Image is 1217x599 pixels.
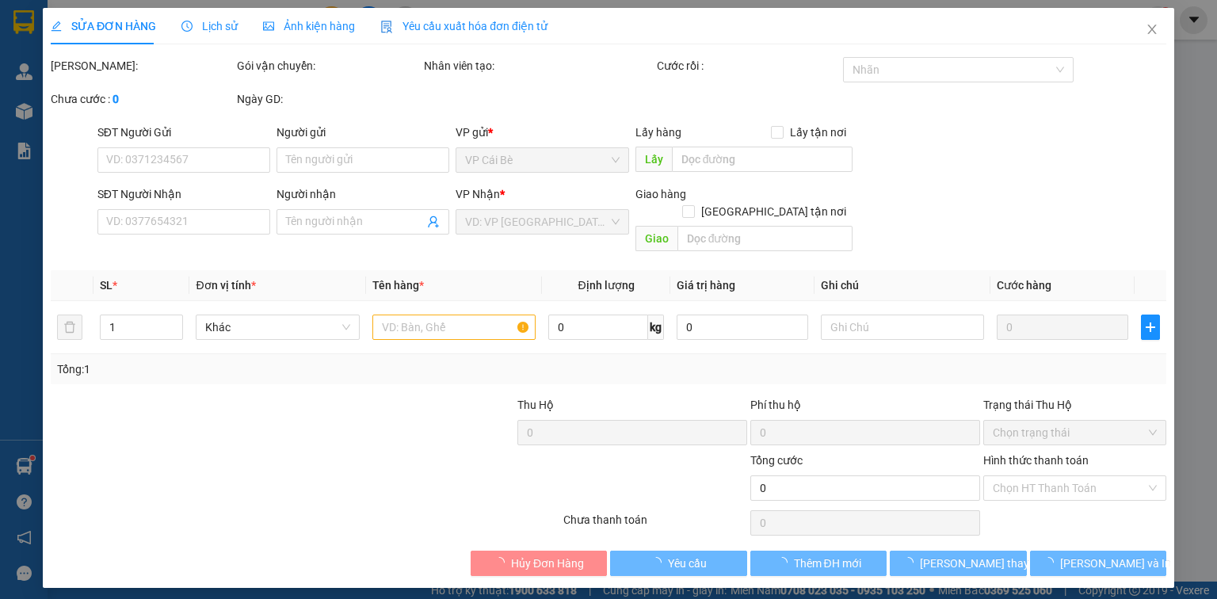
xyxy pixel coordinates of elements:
[578,279,634,292] span: Định lượng
[380,20,547,32] span: Yêu cầu xuất hóa đơn điện tử
[920,555,1047,572] span: [PERSON_NAME] thay đổi
[51,21,62,32] span: edit
[181,21,193,32] span: clock-circle
[51,20,156,32] span: SỬA ĐƠN HÀNG
[1141,315,1160,340] button: plus
[635,226,677,251] span: Giao
[983,454,1089,467] label: Hình thức thanh toán
[635,147,671,172] span: Lấy
[1130,8,1174,52] button: Close
[993,421,1157,444] span: Chọn trạng thái
[57,361,471,378] div: Tổng: 1
[1043,557,1060,568] span: loading
[511,555,584,572] span: Hủy Đơn Hàng
[902,557,920,568] span: loading
[650,557,668,568] span: loading
[372,315,536,340] input: VD: Bàn, Ghế
[277,124,449,141] div: Người gửi
[671,147,853,172] input: Dọc đường
[784,124,853,141] span: Lấy tận nơi
[181,20,238,32] span: Lịch sử
[456,188,500,200] span: VP Nhận
[456,124,628,141] div: VP gửi
[424,57,654,74] div: Nhân viên tạo:
[205,315,349,339] span: Khác
[776,557,793,568] span: loading
[997,315,1128,340] input: 0
[97,124,270,141] div: SĐT Người Gửi
[465,148,619,172] span: VP Cái Bè
[750,454,803,467] span: Tổng cước
[380,21,393,33] img: icon
[237,90,420,108] div: Ngày GD:
[821,315,984,340] input: Ghi Chú
[427,216,440,228] span: user-add
[750,396,980,420] div: Phí thu hộ
[196,279,255,292] span: Đơn vị tính
[750,551,887,576] button: Thêm ĐH mới
[113,93,119,105] b: 0
[97,185,270,203] div: SĐT Người Nhận
[793,555,860,572] span: Thêm ĐH mới
[983,396,1166,414] div: Trạng thái Thu Hộ
[51,57,234,74] div: [PERSON_NAME]:
[517,399,553,411] span: Thu Hộ
[263,20,355,32] span: Ảnh kiện hàng
[1060,555,1171,572] span: [PERSON_NAME] và In
[610,551,747,576] button: Yêu cầu
[277,185,449,203] div: Người nhận
[1030,551,1167,576] button: [PERSON_NAME] và In
[657,57,840,74] div: Cước rồi :
[997,279,1051,292] span: Cước hàng
[695,203,853,220] span: [GEOGRAPHIC_DATA] tận nơi
[494,557,511,568] span: loading
[263,21,274,32] span: picture
[648,315,664,340] span: kg
[51,90,234,108] div: Chưa cước :
[677,226,853,251] input: Dọc đường
[890,551,1027,576] button: [PERSON_NAME] thay đổi
[562,511,748,539] div: Chưa thanh toán
[668,555,707,572] span: Yêu cầu
[1146,23,1158,36] span: close
[471,551,608,576] button: Hủy Đơn Hàng
[635,188,685,200] span: Giao hàng
[677,279,735,292] span: Giá trị hàng
[372,279,424,292] span: Tên hàng
[237,57,420,74] div: Gói vận chuyển:
[1142,321,1159,334] span: plus
[100,279,113,292] span: SL
[57,315,82,340] button: delete
[635,126,681,139] span: Lấy hàng
[815,270,990,301] th: Ghi chú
